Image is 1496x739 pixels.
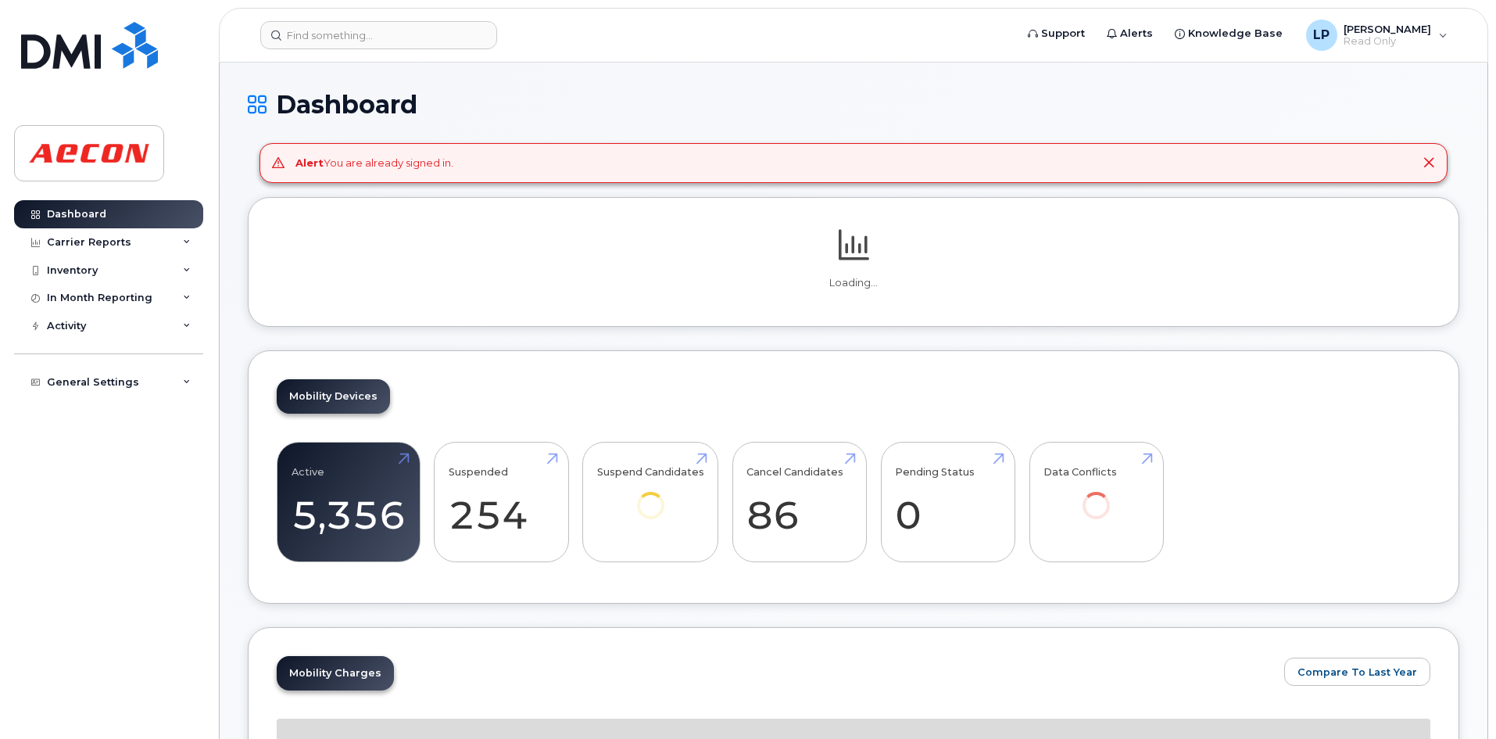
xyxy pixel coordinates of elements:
a: Cancel Candidates 86 [746,450,852,554]
div: You are already signed in. [295,156,453,170]
a: Suspended 254 [449,450,554,554]
strong: Alert [295,156,324,169]
a: Pending Status 0 [895,450,1000,554]
span: Compare To Last Year [1297,665,1417,680]
a: Active 5,356 [292,450,406,554]
a: Data Conflicts [1043,450,1149,540]
a: Mobility Charges [277,656,394,691]
button: Compare To Last Year [1284,658,1430,686]
h1: Dashboard [248,91,1459,118]
p: Loading... [277,276,1430,290]
a: Mobility Devices [277,379,390,414]
a: Suspend Candidates [597,450,704,540]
